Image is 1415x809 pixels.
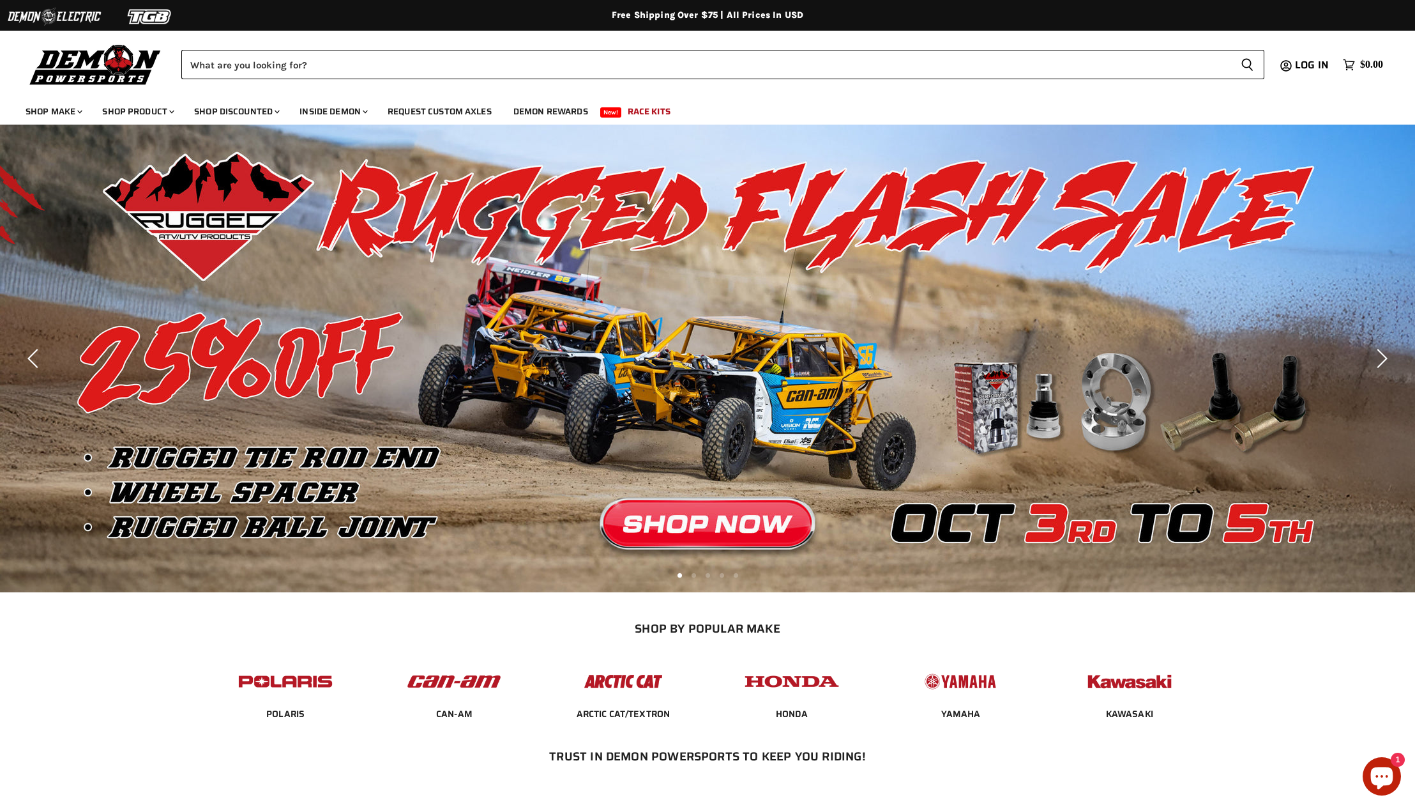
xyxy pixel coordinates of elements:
span: POLARIS [266,708,305,721]
span: CAN-AM [436,708,473,721]
button: Previous [22,346,48,371]
h2: Trust In Demon Powersports To Keep You Riding! [227,750,1188,763]
a: HONDA [776,708,808,720]
input: Search [181,50,1230,79]
a: POLARIS [266,708,305,720]
img: POPULAR_MAKE_logo_3_027535af-6171-4c5e-a9bc-f0eccd05c5d6.jpg [573,662,673,701]
span: ARCTIC CAT/TEXTRON [577,708,670,721]
img: POPULAR_MAKE_logo_4_4923a504-4bac-4306-a1be-165a52280178.jpg [742,662,842,701]
a: Log in [1289,59,1336,71]
a: Demon Rewards [504,98,598,125]
div: Free Shipping Over $75 | All Prices In USD [197,10,1218,21]
img: TGB Logo 2 [102,4,198,29]
a: ARCTIC CAT/TEXTRON [577,708,670,720]
li: Page dot 3 [706,573,710,578]
inbox-online-store-chat: Shopify online store chat [1359,757,1405,799]
form: Product [181,50,1264,79]
span: $0.00 [1360,59,1383,71]
img: Demon Powersports [26,42,165,87]
li: Page dot 2 [692,573,696,578]
a: Race Kits [618,98,680,125]
img: Demon Electric Logo 2 [6,4,102,29]
button: Next [1367,346,1393,371]
a: Request Custom Axles [378,98,501,125]
a: $0.00 [1336,56,1389,74]
a: CAN-AM [436,708,473,720]
li: Page dot 5 [734,573,738,578]
img: POPULAR_MAKE_logo_5_20258e7f-293c-4aac-afa8-159eaa299126.jpg [911,662,1010,701]
span: KAWASAKI [1106,708,1153,721]
span: New! [600,107,622,118]
a: KAWASAKI [1106,708,1153,720]
a: Inside Demon [290,98,375,125]
a: Shop Discounted [185,98,287,125]
h2: SHOP BY POPULAR MAKE [213,622,1203,635]
li: Page dot 1 [677,573,682,578]
ul: Main menu [16,93,1380,125]
button: Search [1230,50,1264,79]
a: YAMAHA [941,708,981,720]
li: Page dot 4 [720,573,724,578]
a: Shop Make [16,98,90,125]
span: YAMAHA [941,708,981,721]
img: POPULAR_MAKE_logo_2_dba48cf1-af45-46d4-8f73-953a0f002620.jpg [236,662,335,701]
span: HONDA [776,708,808,721]
span: Log in [1295,57,1329,73]
img: POPULAR_MAKE_logo_1_adc20308-ab24-48c4-9fac-e3c1a623d575.jpg [404,662,504,701]
a: Shop Product [93,98,182,125]
img: POPULAR_MAKE_logo_6_76e8c46f-2d1e-4ecc-b320-194822857d41.jpg [1080,662,1179,701]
